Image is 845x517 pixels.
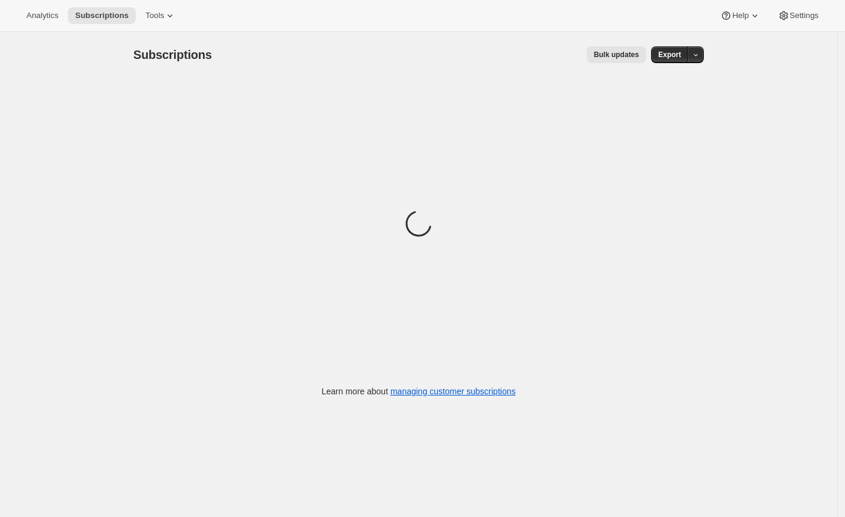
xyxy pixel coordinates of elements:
button: Subscriptions [68,7,136,24]
span: Tools [145,11,164,20]
p: Learn more about [322,385,516,397]
span: Export [658,50,681,60]
span: Help [732,11,748,20]
button: Settings [771,7,826,24]
span: Subscriptions [133,48,212,61]
button: Export [651,46,688,63]
button: Help [713,7,768,24]
span: Bulk updates [594,50,639,60]
button: Analytics [19,7,65,24]
span: Analytics [26,11,58,20]
button: Tools [138,7,183,24]
button: Bulk updates [587,46,646,63]
span: Settings [790,11,819,20]
a: managing customer subscriptions [390,387,516,396]
span: Subscriptions [75,11,129,20]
